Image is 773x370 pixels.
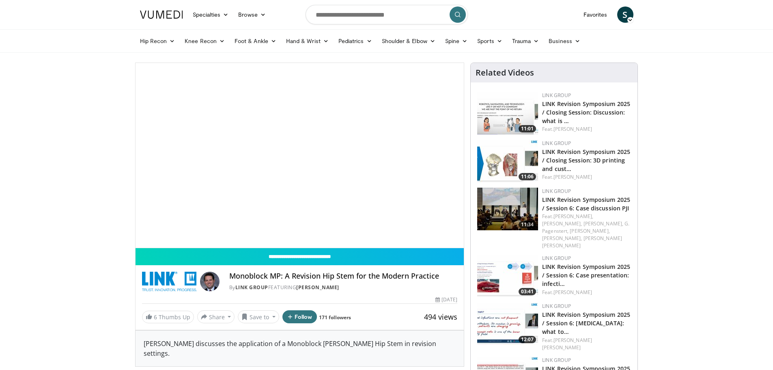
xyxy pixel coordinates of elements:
img: Avatar [200,272,220,291]
div: By FEATURING [229,284,457,291]
span: 12:07 [519,336,536,343]
a: LINK Group [542,303,571,309]
a: LINK Revision Symposium 2025 / Session 6: Case presentation: infecti… [542,263,630,288]
a: LINK Group [542,92,571,99]
a: LINK Revision Symposium 2025 / Session 6: [MEDICAL_DATA]: what to… [542,311,630,335]
img: e1c252b0-fe81-4f0c-89fb-afada9a0ab5f.150x105_q85_crop-smart_upscale.jpg [477,255,538,297]
a: LINK Group [542,140,571,147]
img: b10511b6-79e2-46bc-baab-d1274e8fbef4.150x105_q85_crop-smart_upscale.jpg [477,188,538,230]
div: Feat. [542,289,631,296]
a: LINK Group [235,284,268,291]
a: 03:41 [477,255,538,297]
a: [PERSON_NAME], [584,220,623,227]
span: 11:01 [519,125,536,132]
a: LINK Group [542,357,571,364]
button: Save to [238,310,279,323]
a: Foot & Ankle [230,33,281,49]
span: 11:06 [519,173,536,180]
div: Feat. [542,213,631,249]
a: Business [544,33,585,49]
a: Sports [472,33,507,49]
video-js: Video Player [136,63,464,248]
a: 12:07 [477,303,538,345]
a: G. Pagenstert, [542,220,629,234]
a: [PERSON_NAME] [PERSON_NAME] [542,337,592,351]
a: LINK Revision Symposium 2025 / Closing Session: 3D printing and cust… [542,148,630,173]
h4: Monoblock MP: A Revision Hip Stem for the Modern Practice [229,272,457,281]
a: [PERSON_NAME] [553,289,592,296]
a: Knee Recon [180,33,230,49]
div: Feat. [542,337,631,351]
a: 11:06 [477,140,538,182]
a: Hip Recon [135,33,180,49]
a: 11:34 [477,188,538,230]
a: [PERSON_NAME] [553,173,592,180]
a: LINK Group [542,188,571,195]
img: VuMedi Logo [140,11,183,19]
button: Share [197,310,235,323]
a: [PERSON_NAME], [553,213,593,220]
a: Hand & Wrist [281,33,334,49]
a: 171 followers [319,314,351,321]
div: [PERSON_NAME] discusses the application of a Monoblock [PERSON_NAME] Hip Stem in revision settings. [136,331,464,366]
a: Shoulder & Elbow [377,33,440,49]
span: 03:41 [519,288,536,295]
img: d726894d-c584-45b3-b64c-4eb167e1d57f.150x105_q85_crop-smart_upscale.jpg [477,92,538,134]
input: Search topics, interventions [306,5,468,24]
span: 494 views [424,312,457,322]
a: Specialties [188,6,234,23]
img: 440c891d-8a23-4712-9682-07bff2e9206f.150x105_q85_crop-smart_upscale.jpg [477,303,538,345]
a: LINK Group [542,255,571,262]
a: S [617,6,633,23]
span: 6 [154,313,157,321]
a: [PERSON_NAME], [542,235,582,242]
a: 11:01 [477,92,538,134]
a: [PERSON_NAME] [PERSON_NAME] [542,235,622,249]
a: [PERSON_NAME] [296,284,339,291]
span: 11:34 [519,221,536,228]
a: Favorites [579,6,612,23]
img: de4fec30-9828-4cfe-a83a-6d0525159095.150x105_q85_crop-smart_upscale.jpg [477,140,538,182]
a: Browse [233,6,271,23]
a: Trauma [507,33,544,49]
a: [PERSON_NAME], [570,227,609,234]
h4: Related Videos [476,68,534,78]
a: LINK Revision Symposium 2025 / Closing Session: Discussion: what is … [542,100,630,125]
img: LINK Group [142,272,197,291]
a: LINK Revision Symposium 2025 / Session 6: Case discussion PJI [542,196,630,212]
a: 6 Thumbs Up [142,311,194,323]
a: Spine [440,33,472,49]
div: Feat. [542,125,631,133]
a: [PERSON_NAME], [542,220,582,227]
div: [DATE] [435,296,457,303]
button: Follow [282,310,317,323]
a: [PERSON_NAME] [553,125,592,132]
a: Pediatrics [334,33,377,49]
div: Feat. [542,173,631,181]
